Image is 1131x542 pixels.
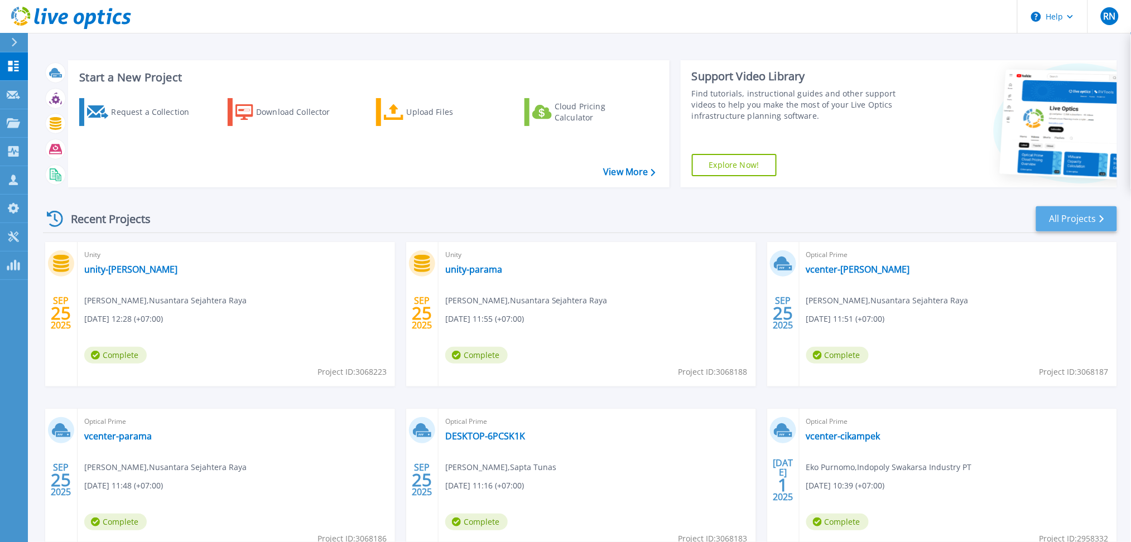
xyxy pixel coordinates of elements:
[806,313,885,325] span: [DATE] 11:51 (+07:00)
[445,249,749,261] span: Unity
[79,71,655,84] h3: Start a New Project
[445,415,749,428] span: Optical Prime
[806,480,885,492] span: [DATE] 10:39 (+07:00)
[445,264,502,275] a: unity-parama
[84,480,163,492] span: [DATE] 11:48 (+07:00)
[411,459,432,500] div: SEP 2025
[51,475,71,485] span: 25
[79,98,204,126] a: Request a Collection
[111,101,200,123] div: Request a Collection
[84,249,388,261] span: Unity
[445,313,524,325] span: [DATE] 11:55 (+07:00)
[50,459,71,500] div: SEP 2025
[772,293,793,333] div: SEP 2025
[1036,206,1117,231] a: All Projects
[806,514,869,530] span: Complete
[84,514,147,530] span: Complete
[806,249,1110,261] span: Optical Prime
[445,480,524,492] span: [DATE] 11:16 (+07:00)
[256,101,345,123] div: Download Collector
[692,88,915,122] div: Find tutorials, instructional guides and other support videos to help you make the most of your L...
[445,461,556,473] span: [PERSON_NAME] , Sapta Tunas
[678,366,748,378] span: Project ID: 3068188
[1039,366,1109,378] span: Project ID: 3068187
[84,430,152,442] a: vcenter-parama
[228,98,352,126] a: Download Collector
[84,461,247,473] span: [PERSON_NAME] , Nusantara Sejahtera Raya
[412,475,432,485] span: 25
[445,514,508,530] span: Complete
[806,294,969,307] span: [PERSON_NAME] , Nusantara Sejahtera Raya
[50,293,71,333] div: SEP 2025
[84,347,147,364] span: Complete
[778,480,788,490] span: 1
[84,415,388,428] span: Optical Prime
[412,308,432,318] span: 25
[445,347,508,364] span: Complete
[806,430,880,442] a: vcenter-cikampek
[84,264,177,275] a: unity-[PERSON_NAME]
[84,313,163,325] span: [DATE] 12:28 (+07:00)
[407,101,496,123] div: Upload Files
[806,461,972,473] span: Eko Purnomo , Indopoly Swakarsa Industry PT
[806,347,869,364] span: Complete
[772,459,793,500] div: [DATE] 2025
[445,430,525,442] a: DESKTOP-6PCSK1K
[317,366,387,378] span: Project ID: 3068223
[773,308,793,318] span: 25
[51,308,71,318] span: 25
[43,205,166,233] div: Recent Projects
[524,98,649,126] a: Cloud Pricing Calculator
[411,293,432,333] div: SEP 2025
[692,154,777,176] a: Explore Now!
[445,294,608,307] span: [PERSON_NAME] , Nusantara Sejahtera Raya
[1103,12,1115,21] span: RN
[692,69,915,84] div: Support Video Library
[806,264,910,275] a: vcenter-[PERSON_NAME]
[555,101,644,123] div: Cloud Pricing Calculator
[604,167,656,177] a: View More
[84,294,247,307] span: [PERSON_NAME] , Nusantara Sejahtera Raya
[376,98,500,126] a: Upload Files
[806,415,1110,428] span: Optical Prime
